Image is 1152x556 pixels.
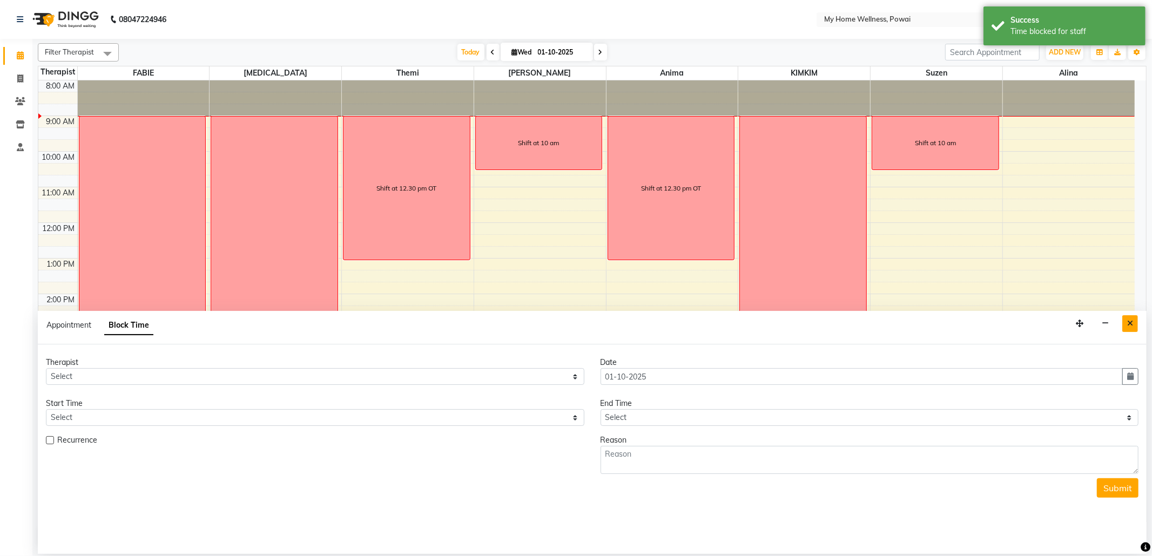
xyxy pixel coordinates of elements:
[607,66,738,80] span: Anima
[38,66,77,78] div: Therapist
[535,44,589,60] input: 2025-10-01
[46,398,584,409] div: Start Time
[45,294,77,306] div: 2:00 PM
[601,398,1139,409] div: End Time
[1003,66,1135,80] span: Alina
[509,48,535,56] span: Wed
[871,66,1002,80] span: Suzen
[1046,45,1083,60] button: ADD NEW
[45,48,94,56] span: Filter Therapist
[1097,478,1138,498] button: Submit
[474,66,606,80] span: [PERSON_NAME]
[104,316,153,335] span: Block Time
[40,152,77,163] div: 10:00 AM
[210,66,341,80] span: [MEDICAL_DATA]
[44,80,77,92] div: 8:00 AM
[46,357,584,368] div: Therapist
[1010,15,1137,26] div: Success
[44,116,77,127] div: 9:00 AM
[738,66,870,80] span: KIMKIM
[41,223,77,234] div: 12:00 PM
[1049,48,1081,56] span: ADD NEW
[601,368,1123,385] input: yyyy-mm-dd
[78,66,210,80] span: FABIE
[518,138,560,148] div: Shift at 10 am
[28,4,102,35] img: logo
[601,357,1139,368] div: Date
[45,259,77,270] div: 1:00 PM
[376,184,436,193] div: Shift at 12.30 pm OT
[119,4,166,35] b: 08047224946
[641,184,701,193] div: Shift at 12.30 pm OT
[57,435,97,448] span: Recurrence
[46,320,91,330] span: Appointment
[40,187,77,199] div: 11:00 AM
[915,138,956,148] div: Shift at 10 am
[1010,26,1137,37] div: Time blocked for staff
[457,44,484,60] span: Today
[1122,315,1138,332] button: Close
[601,435,1139,446] div: Reason
[945,44,1040,60] input: Search Appointment
[342,66,474,80] span: Themi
